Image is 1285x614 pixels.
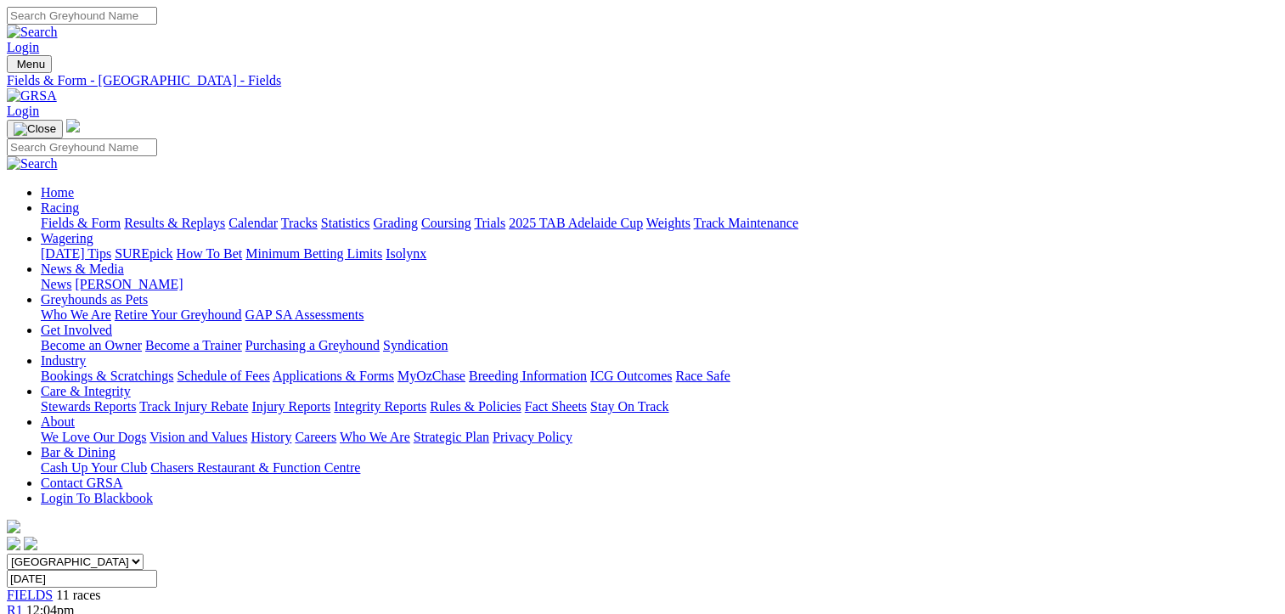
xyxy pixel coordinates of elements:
[7,588,53,602] a: FIELDS
[41,277,1278,292] div: News & Media
[41,262,124,276] a: News & Media
[7,55,52,73] button: Toggle navigation
[41,399,136,414] a: Stewards Reports
[7,537,20,550] img: facebook.svg
[41,369,173,383] a: Bookings & Scratchings
[251,430,291,444] a: History
[397,369,465,383] a: MyOzChase
[17,58,45,70] span: Menu
[251,399,330,414] a: Injury Reports
[646,216,690,230] a: Weights
[41,277,71,291] a: News
[41,338,1278,353] div: Get Involved
[414,430,489,444] a: Strategic Plan
[7,120,63,138] button: Toggle navigation
[7,104,39,118] a: Login
[7,40,39,54] a: Login
[41,231,93,245] a: Wagering
[281,216,318,230] a: Tracks
[41,460,1278,476] div: Bar & Dining
[295,430,336,444] a: Careers
[383,338,448,352] a: Syndication
[421,216,471,230] a: Coursing
[41,445,116,459] a: Bar & Dining
[509,216,643,230] a: 2025 TAB Adelaide Cup
[41,200,79,215] a: Racing
[245,338,380,352] a: Purchasing a Greyhound
[41,338,142,352] a: Become an Owner
[493,430,572,444] a: Privacy Policy
[7,25,58,40] img: Search
[41,414,75,429] a: About
[75,277,183,291] a: [PERSON_NAME]
[273,369,394,383] a: Applications & Forms
[115,246,172,261] a: SUREpick
[675,369,730,383] a: Race Safe
[41,369,1278,384] div: Industry
[7,138,157,156] input: Search
[41,216,121,230] a: Fields & Form
[41,384,131,398] a: Care & Integrity
[145,338,242,352] a: Become a Trainer
[41,430,1278,445] div: About
[139,399,248,414] a: Track Injury Rebate
[245,307,364,322] a: GAP SA Assessments
[7,520,20,533] img: logo-grsa-white.png
[41,246,1278,262] div: Wagering
[124,216,225,230] a: Results & Replays
[430,399,521,414] a: Rules & Policies
[177,369,269,383] a: Schedule of Fees
[228,216,278,230] a: Calendar
[41,307,111,322] a: Who We Are
[7,88,57,104] img: GRSA
[41,430,146,444] a: We Love Our Dogs
[694,216,798,230] a: Track Maintenance
[41,216,1278,231] div: Racing
[7,73,1278,88] a: Fields & Form - [GEOGRAPHIC_DATA] - Fields
[374,216,418,230] a: Grading
[7,156,58,172] img: Search
[41,476,122,490] a: Contact GRSA
[24,537,37,550] img: twitter.svg
[41,292,148,307] a: Greyhounds as Pets
[150,460,360,475] a: Chasers Restaurant & Function Centre
[41,491,153,505] a: Login To Blackbook
[149,430,247,444] a: Vision and Values
[321,216,370,230] a: Statistics
[474,216,505,230] a: Trials
[525,399,587,414] a: Fact Sheets
[334,399,426,414] a: Integrity Reports
[41,399,1278,414] div: Care & Integrity
[56,588,100,602] span: 11 races
[66,119,80,132] img: logo-grsa-white.png
[590,399,668,414] a: Stay On Track
[340,430,410,444] a: Who We Are
[386,246,426,261] a: Isolynx
[14,122,56,136] img: Close
[41,307,1278,323] div: Greyhounds as Pets
[41,353,86,368] a: Industry
[7,570,157,588] input: Select date
[7,7,157,25] input: Search
[469,369,587,383] a: Breeding Information
[245,246,382,261] a: Minimum Betting Limits
[41,460,147,475] a: Cash Up Your Club
[41,185,74,200] a: Home
[115,307,242,322] a: Retire Your Greyhound
[41,246,111,261] a: [DATE] Tips
[41,323,112,337] a: Get Involved
[177,246,243,261] a: How To Bet
[590,369,672,383] a: ICG Outcomes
